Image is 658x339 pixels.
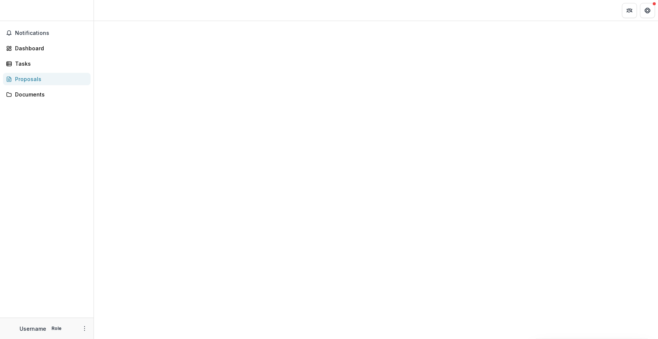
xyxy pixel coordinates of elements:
[15,60,85,68] div: Tasks
[15,75,85,83] div: Proposals
[622,3,637,18] button: Partners
[3,27,91,39] button: Notifications
[640,3,655,18] button: Get Help
[3,88,91,101] a: Documents
[3,57,91,70] a: Tasks
[3,73,91,85] a: Proposals
[15,44,85,52] div: Dashboard
[20,325,46,333] p: Username
[49,325,64,332] p: Role
[80,324,89,333] button: More
[15,30,88,36] span: Notifications
[15,90,85,98] div: Documents
[3,42,91,54] a: Dashboard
